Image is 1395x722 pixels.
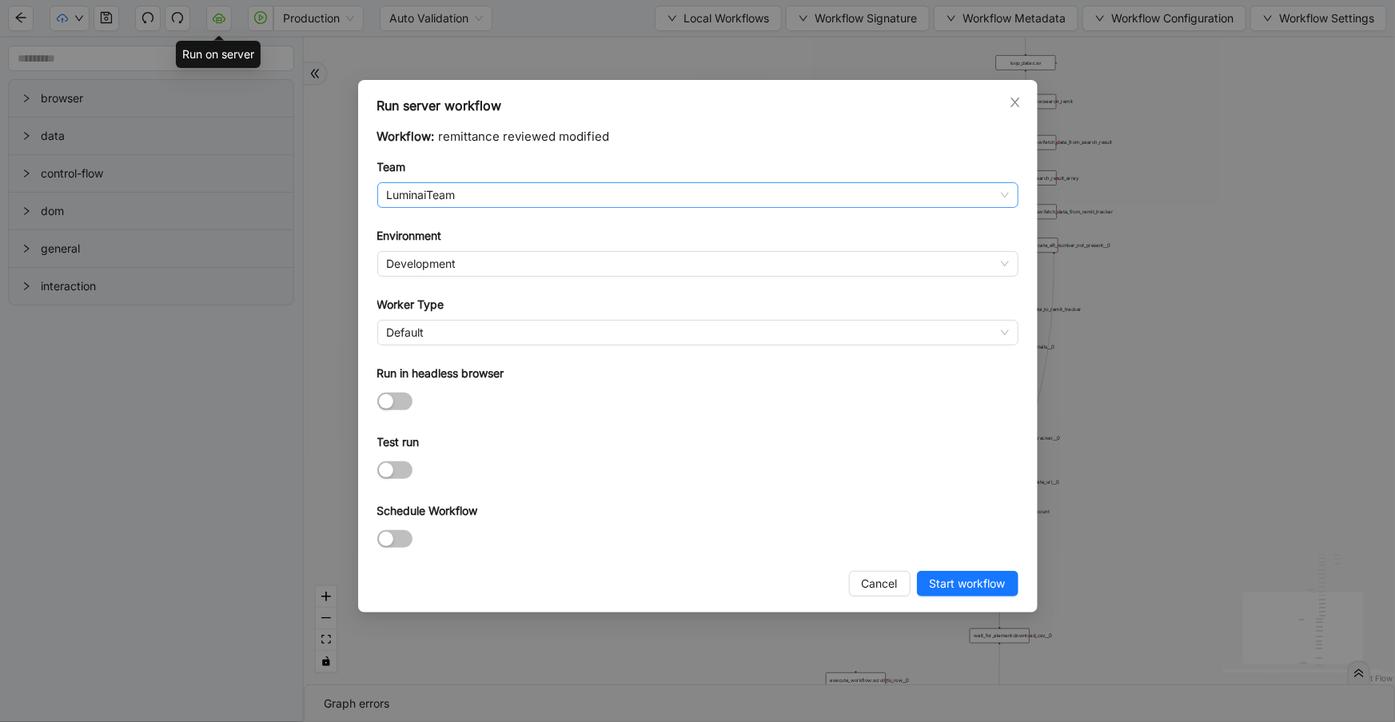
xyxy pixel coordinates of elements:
div: Run on server [176,41,261,68]
label: Worker Type [377,296,444,313]
span: Start workflow [930,575,1006,592]
label: Schedule Workflow [377,502,478,520]
span: remittance reviewed modified [439,129,610,144]
span: close [1009,96,1022,109]
button: Run in headless browser [377,393,413,410]
label: Test run [377,433,420,451]
span: LuminaiTeam [387,183,1009,207]
span: Cancel [862,575,898,592]
span: Default [387,321,1009,345]
label: Environment [377,227,442,245]
button: Close [1006,94,1024,111]
button: Start workflow [917,571,1018,596]
button: Cancel [849,571,911,596]
button: Schedule Workflow [377,530,413,548]
label: Team [377,158,406,176]
button: Test run [377,461,413,479]
label: Run in headless browser [377,365,504,382]
span: Workflow: [377,129,435,144]
span: Development [387,252,1009,276]
div: Run server workflow [377,96,1018,115]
